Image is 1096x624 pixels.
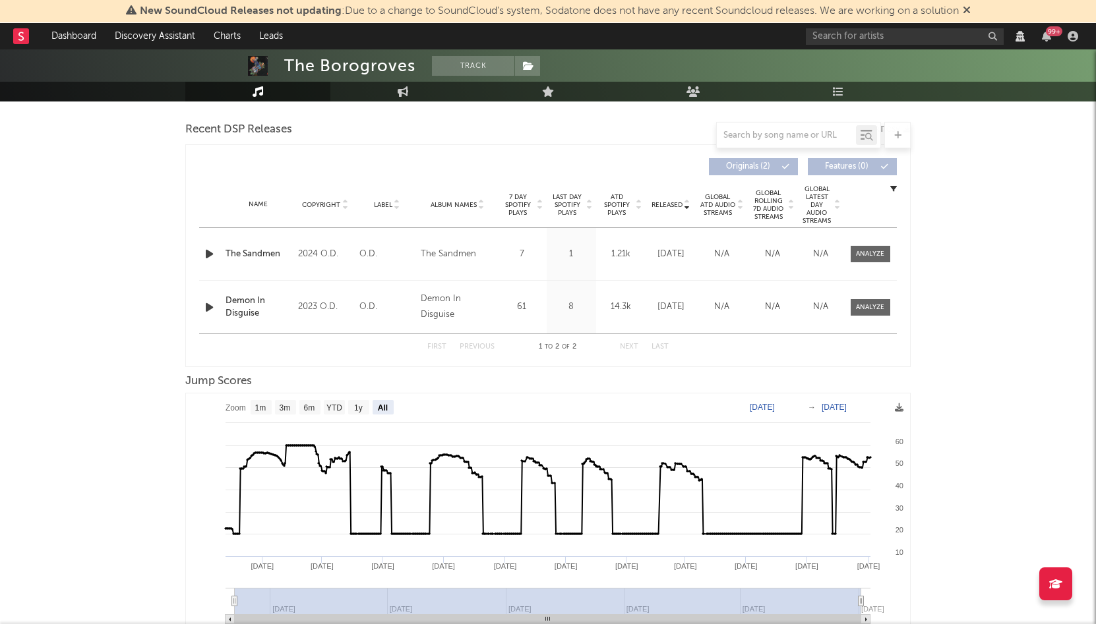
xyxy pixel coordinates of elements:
[649,300,693,314] div: [DATE]
[801,248,841,261] div: N/A
[806,28,1004,45] input: Search for artists
[140,6,959,16] span: : Due to a change to SoundCloud's system, Sodatone does not have any recent Soundcloud releases. ...
[857,562,880,570] text: [DATE]
[822,403,847,412] text: [DATE]
[750,300,795,314] div: N/A
[255,403,266,412] text: 1m
[250,23,292,49] a: Leads
[1046,26,1062,36] div: 99 +
[185,374,252,389] span: Jump Scores
[251,562,274,570] text: [DATE]
[963,6,971,16] span: Dismiss
[700,193,736,217] span: Global ATD Audio Streams
[1042,31,1051,42] button: 99+
[735,562,758,570] text: [DATE]
[550,248,593,261] div: 1
[750,248,795,261] div: N/A
[371,562,394,570] text: [DATE]
[280,403,291,412] text: 3m
[652,343,669,351] button: Last
[302,201,340,209] span: Copyright
[226,295,291,320] a: Demon In Disguise
[717,163,778,171] span: Originals ( 2 )
[421,291,494,323] div: Demon In Disguise
[378,403,388,412] text: All
[750,189,787,221] span: Global Rolling 7D Audio Streams
[896,482,903,490] text: 40
[896,438,903,445] text: 60
[808,403,816,412] text: →
[226,200,291,210] div: Name
[42,23,106,49] a: Dashboard
[432,56,514,76] button: Track
[501,300,543,314] div: 61
[432,562,455,570] text: [DATE]
[555,562,578,570] text: [DATE]
[374,201,392,209] span: Label
[501,193,535,217] span: 7 Day Spotify Plays
[795,562,818,570] text: [DATE]
[896,504,903,512] text: 30
[359,299,414,315] div: O.D.
[304,403,315,412] text: 6m
[599,248,642,261] div: 1.21k
[896,526,903,534] text: 20
[861,605,884,613] text: [DATE]
[421,246,476,262] div: The Sandmen
[816,163,877,171] span: Features ( 0 )
[620,343,638,351] button: Next
[298,299,353,315] div: 2023 O.D.
[801,185,833,225] span: Global Latest Day Audio Streams
[354,403,363,412] text: 1y
[896,548,903,556] text: 10
[649,248,693,261] div: [DATE]
[106,23,204,49] a: Discovery Assistant
[521,339,594,355] div: 1 2 2
[359,246,414,262] div: O.D.
[311,562,334,570] text: [DATE]
[652,201,683,209] span: Released
[750,403,775,412] text: [DATE]
[545,344,553,350] span: to
[599,300,642,314] div: 14.3k
[427,343,446,351] button: First
[700,248,744,261] div: N/A
[460,343,495,351] button: Previous
[326,403,342,412] text: YTD
[615,562,638,570] text: [DATE]
[431,201,477,209] span: Album Names
[550,300,593,314] div: 8
[226,403,246,412] text: Zoom
[709,158,798,175] button: Originals(2)
[140,6,342,16] span: New SoundCloud Releases not updating
[717,130,856,141] input: Search by song name or URL
[674,562,697,570] text: [DATE]
[599,193,634,217] span: ATD Spotify Plays
[204,23,250,49] a: Charts
[801,300,841,314] div: N/A
[284,56,415,76] div: The Borogroves
[550,193,585,217] span: Last Day Spotify Plays
[298,246,353,262] div: 2024 O.D.
[808,158,897,175] button: Features(0)
[494,562,517,570] text: [DATE]
[226,248,291,261] a: The Sandmen
[562,344,570,350] span: of
[501,248,543,261] div: 7
[700,300,744,314] div: N/A
[896,459,903,467] text: 50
